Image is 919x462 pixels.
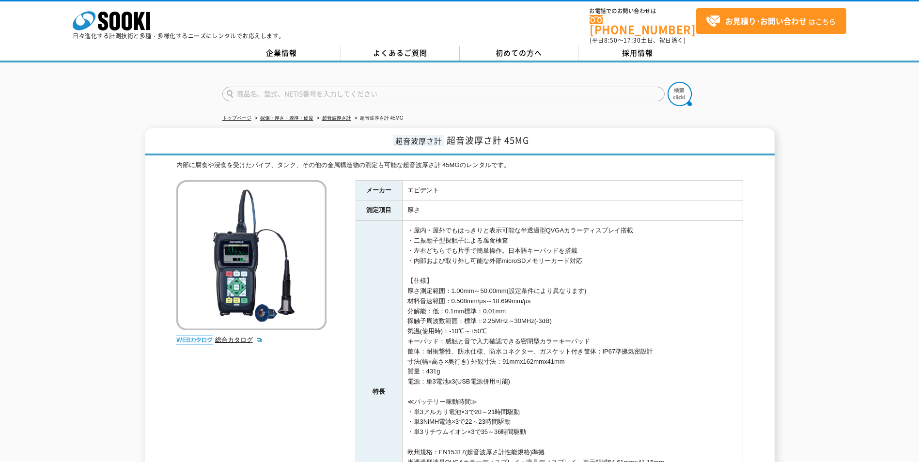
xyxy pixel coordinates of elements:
[496,47,542,58] span: 初めての方へ
[260,115,313,121] a: 探傷・厚さ・膜厚・硬度
[353,113,404,123] li: 超音波厚さ計 45MG
[222,115,251,121] a: トップページ
[578,46,697,61] a: 採用情報
[356,200,402,221] th: 測定項目
[725,15,807,27] strong: お見積り･お問い合わせ
[623,36,641,45] span: 17:30
[590,36,685,45] span: (平日 ～ 土日、祝日除く)
[176,180,327,330] img: 超音波厚さ計 45MG
[590,8,696,14] span: お電話でのお問い合わせは
[322,115,351,121] a: 超音波厚さ計
[604,36,618,45] span: 8:50
[668,82,692,106] img: btn_search.png
[460,46,578,61] a: 初めての方へ
[341,46,460,61] a: よくあるご質問
[393,135,444,146] span: 超音波厚さ計
[356,180,402,200] th: メーカー
[402,180,743,200] td: エビデント
[447,134,529,147] span: 超音波厚さ計 45MG
[176,335,213,345] img: webカタログ
[215,336,263,343] a: 総合カタログ
[73,33,285,39] p: 日々進化する計測技術と多種・多様化するニーズにレンタルでお応えします。
[222,46,341,61] a: 企業情報
[590,15,696,35] a: [PHONE_NUMBER]
[402,200,743,221] td: 厚さ
[696,8,846,34] a: お見積り･お問い合わせはこちら
[176,160,743,170] div: 内部に腐食や浸食を受けたパイプ、タンク、その他の金属構造物の測定も可能な超音波厚さ計 45MGのレンタルです。
[706,14,836,29] span: はこちら
[222,87,665,101] input: 商品名、型式、NETIS番号を入力してください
